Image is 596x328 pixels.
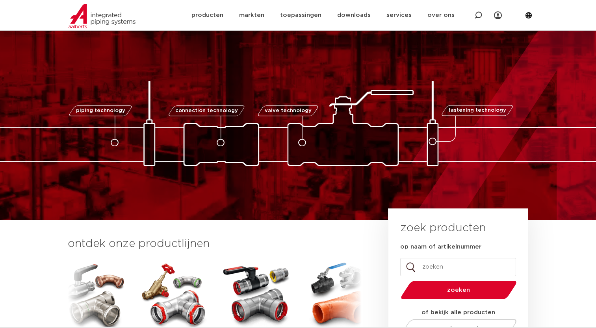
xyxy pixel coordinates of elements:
[397,280,520,300] button: zoeken
[175,108,238,113] span: connection technology
[400,243,481,251] label: op naam of artikelnummer
[421,287,496,293] span: zoeken
[76,108,125,113] span: piping technology
[400,220,486,236] h3: zoek producten
[400,258,516,276] input: zoeken
[448,108,506,113] span: fastening technology
[68,236,362,252] h3: ontdek onze productlijnen
[421,310,495,315] strong: of bekijk alle producten
[265,108,312,113] span: valve technology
